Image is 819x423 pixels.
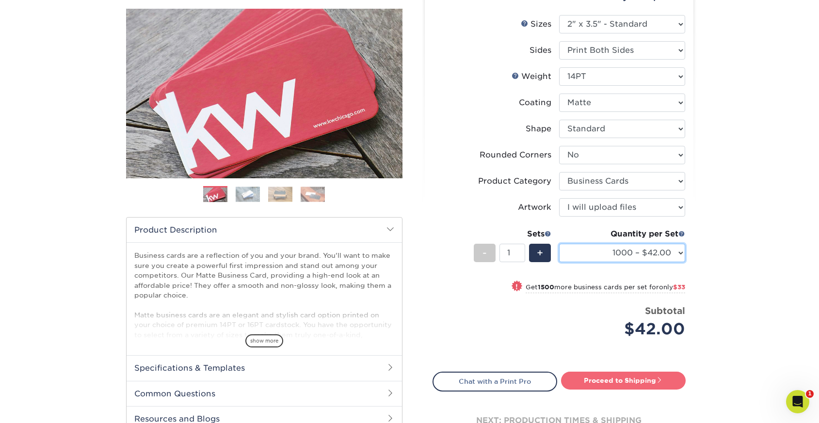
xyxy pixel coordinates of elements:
span: only [659,283,685,291]
img: Business Cards 02 [236,187,260,202]
div: Sides [530,45,551,56]
img: Business Cards 03 [268,187,292,202]
a: Proceed to Shipping [561,372,686,389]
img: Business Cards 04 [301,187,325,202]
div: Coating [519,97,551,109]
span: 1 [806,390,814,398]
iframe: Intercom live chat [786,390,809,413]
strong: Subtotal [645,305,685,316]
div: Sizes [521,18,551,30]
p: Business cards are a reflection of you and your brand. You'll want to make sure you create a powe... [134,251,394,389]
span: $33 [673,283,685,291]
div: Quantity per Set [559,228,685,240]
span: + [537,246,543,260]
a: Chat with a Print Pro [433,372,557,391]
div: Product Category [478,175,551,187]
div: $42.00 [566,317,685,341]
div: Sets [474,228,551,240]
div: Artwork [518,202,551,213]
div: Weight [512,71,551,82]
span: ! [515,282,518,292]
h2: Common Questions [127,381,402,406]
span: show more [245,334,283,347]
small: Get more business cards per set for [526,283,685,293]
h2: Product Description [127,218,402,242]
img: Business Cards 01 [203,183,227,207]
strong: 1500 [538,283,554,291]
div: Rounded Corners [480,149,551,161]
div: Shape [526,123,551,135]
h2: Specifications & Templates [127,355,402,380]
span: - [482,246,487,260]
